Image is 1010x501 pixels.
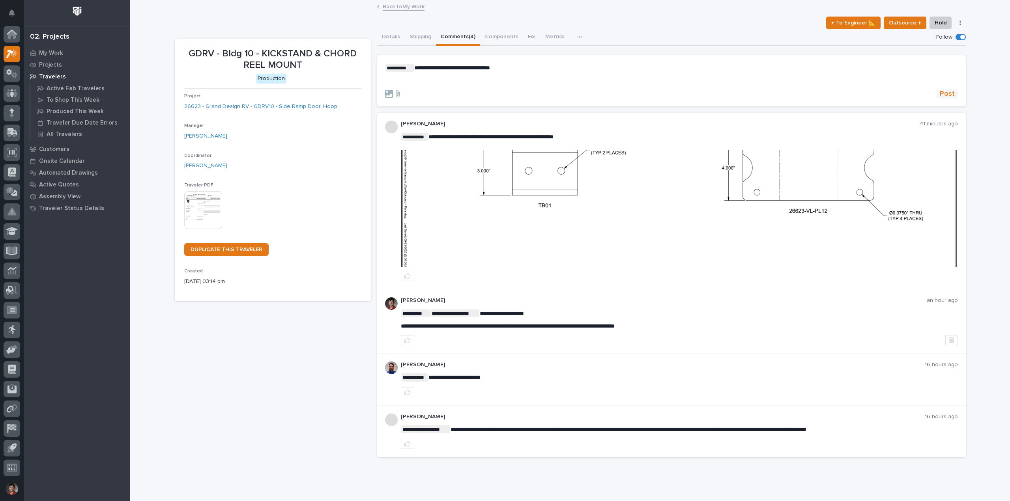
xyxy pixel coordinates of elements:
img: Workspace Logo [70,4,84,19]
a: Traveler Status Details [24,202,130,214]
p: 16 hours ago [925,361,958,368]
a: Automated Drawings [24,167,130,179]
span: Post [940,89,955,99]
a: Customers [24,143,130,155]
span: Traveler PDF [184,183,213,188]
p: 41 minutes ago [920,121,958,127]
button: Components [480,29,523,46]
p: To Shop This Week [47,97,99,104]
span: Project [184,94,201,99]
span: Hold [935,18,946,28]
p: Produced This Week [47,108,104,115]
p: [DATE] 03:14 pm [184,278,361,286]
span: Coordinator [184,153,211,158]
span: Outsource ↑ [889,18,921,28]
p: Onsite Calendar [39,158,85,165]
a: [PERSON_NAME] [184,162,227,170]
button: Post [937,89,958,99]
p: All Travelers [47,131,82,138]
button: like this post [401,271,414,281]
p: [PERSON_NAME] [401,121,920,127]
button: like this post [401,439,414,449]
img: 6hTokn1ETDGPf9BPokIQ [385,361,398,374]
p: Traveler Status Details [39,205,104,212]
button: like this post [401,387,414,397]
button: FAI [523,29,541,46]
p: Traveler Due Date Errors [47,119,118,127]
button: ← To Engineer 📐 [826,17,881,29]
button: users-avatar [4,481,20,497]
span: ← To Engineer 📐 [831,18,875,28]
span: DUPLICATE THIS TRAVELER [191,247,262,252]
a: Travelers [24,71,130,82]
button: Shipping [405,29,436,46]
a: Produced This Week [30,106,130,117]
button: Delete post [945,335,958,345]
a: 26623 - Grand Design RV - GDRV10 - Side Ramp Door, Hoop [184,102,337,111]
button: Metrics [541,29,569,46]
p: Travelers [39,73,66,80]
button: Comments (4) [436,29,480,46]
p: Assembly View [39,193,80,200]
button: Outsource ↑ [884,17,926,29]
button: Notifications [4,5,20,21]
p: My Work [39,50,63,57]
a: DUPLICATE THIS TRAVELER [184,243,269,256]
img: ROij9lOReuV7WqYxWfnW [385,297,398,310]
button: Details [377,29,405,46]
a: All Travelers [30,129,130,140]
a: Traveler Due Date Errors [30,117,130,128]
p: an hour ago [927,297,958,304]
a: To Shop This Week [30,94,130,105]
p: GDRV - Bldg 10 - KICKSTAND & CHORD REEL MOUNT [184,48,361,71]
a: Active Quotes [24,179,130,190]
p: [PERSON_NAME] [401,297,927,304]
button: like this post [401,335,414,345]
a: Projects [24,59,130,71]
div: 02. Projects [30,33,69,41]
a: Back toMy Work [383,2,425,11]
a: Onsite Calendar [24,155,130,167]
div: Notifications [10,9,20,22]
a: My Work [24,47,130,59]
span: Created [184,269,203,274]
div: Production [256,74,286,84]
p: Follow [936,34,952,41]
p: Automated Drawings [39,169,98,177]
p: [PERSON_NAME] [401,413,925,420]
p: Active Quotes [39,181,79,188]
a: Active Fab Travelers [30,83,130,94]
p: Active Fab Travelers [47,85,105,92]
span: Manager [184,123,204,128]
a: [PERSON_NAME] [184,132,227,140]
p: Projects [39,61,62,69]
a: Assembly View [24,190,130,202]
p: Customers [39,146,69,153]
p: 16 hours ago [925,413,958,420]
button: Hold [930,17,952,29]
p: [PERSON_NAME] [401,361,925,368]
